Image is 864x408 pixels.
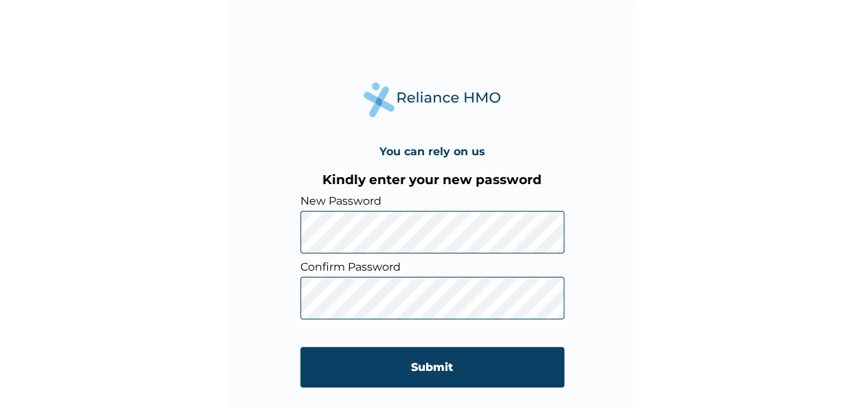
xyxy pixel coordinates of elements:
[300,260,564,273] label: Confirm Password
[300,172,564,188] h3: Kindly enter your new password
[364,82,501,117] img: Reliance Health's Logo
[300,347,564,387] input: Submit
[300,194,564,207] label: New Password
[379,145,485,158] h4: You can rely on us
